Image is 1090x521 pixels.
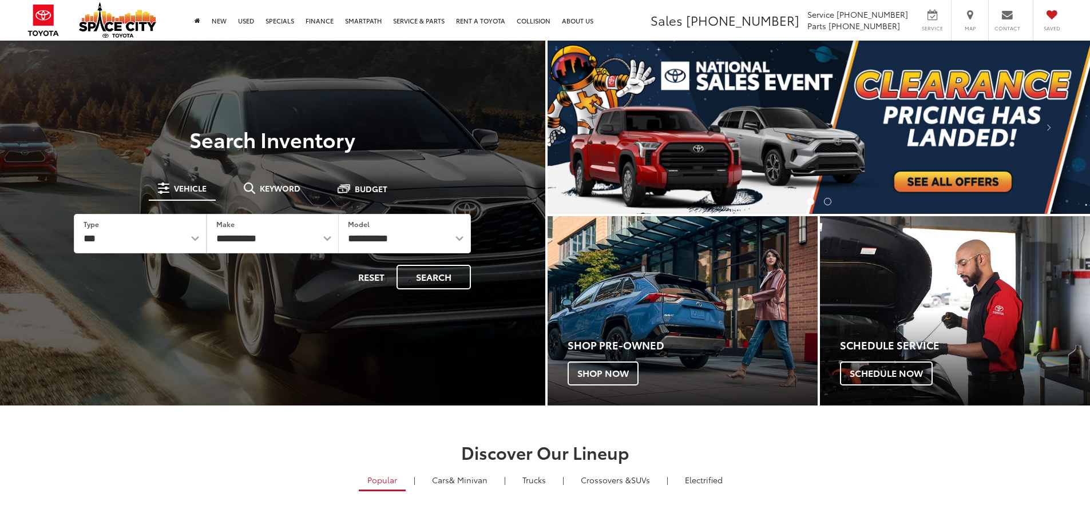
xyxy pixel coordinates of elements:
[548,216,818,405] a: Shop Pre-Owned Shop Now
[355,185,387,193] span: Budget
[348,219,370,229] label: Model
[820,216,1090,405] a: Schedule Service Schedule Now
[397,265,471,289] button: Search
[994,25,1020,32] span: Contact
[824,198,831,205] li: Go to slide number 2.
[514,470,554,490] a: Trucks
[348,265,394,289] button: Reset
[840,361,933,385] span: Schedule Now
[84,219,99,229] label: Type
[548,216,818,405] div: Toyota
[919,25,945,32] span: Service
[686,11,799,29] span: [PHONE_NUMBER]
[651,11,683,29] span: Sales
[174,184,207,192] span: Vehicle
[807,20,826,31] span: Parts
[568,361,639,385] span: Shop Now
[807,9,834,20] span: Service
[79,2,156,38] img: Space City Toyota
[1039,25,1064,32] span: Saved
[807,198,814,205] li: Go to slide number 1.
[501,474,509,486] li: |
[48,128,497,150] h3: Search Inventory
[142,443,949,462] h2: Discover Our Lineup
[568,340,818,351] h4: Shop Pre-Owned
[560,474,567,486] li: |
[572,470,659,490] a: SUVs
[423,470,496,490] a: Cars
[837,9,908,20] span: [PHONE_NUMBER]
[548,63,629,191] button: Click to view previous picture.
[840,340,1090,351] h4: Schedule Service
[957,25,982,32] span: Map
[260,184,300,192] span: Keyword
[664,474,671,486] li: |
[449,474,487,486] span: & Minivan
[581,474,631,486] span: Crossovers &
[820,216,1090,405] div: Toyota
[411,474,418,486] li: |
[216,219,235,229] label: Make
[829,20,900,31] span: [PHONE_NUMBER]
[676,470,731,490] a: Electrified
[359,470,406,491] a: Popular
[1009,63,1090,191] button: Click to view next picture.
